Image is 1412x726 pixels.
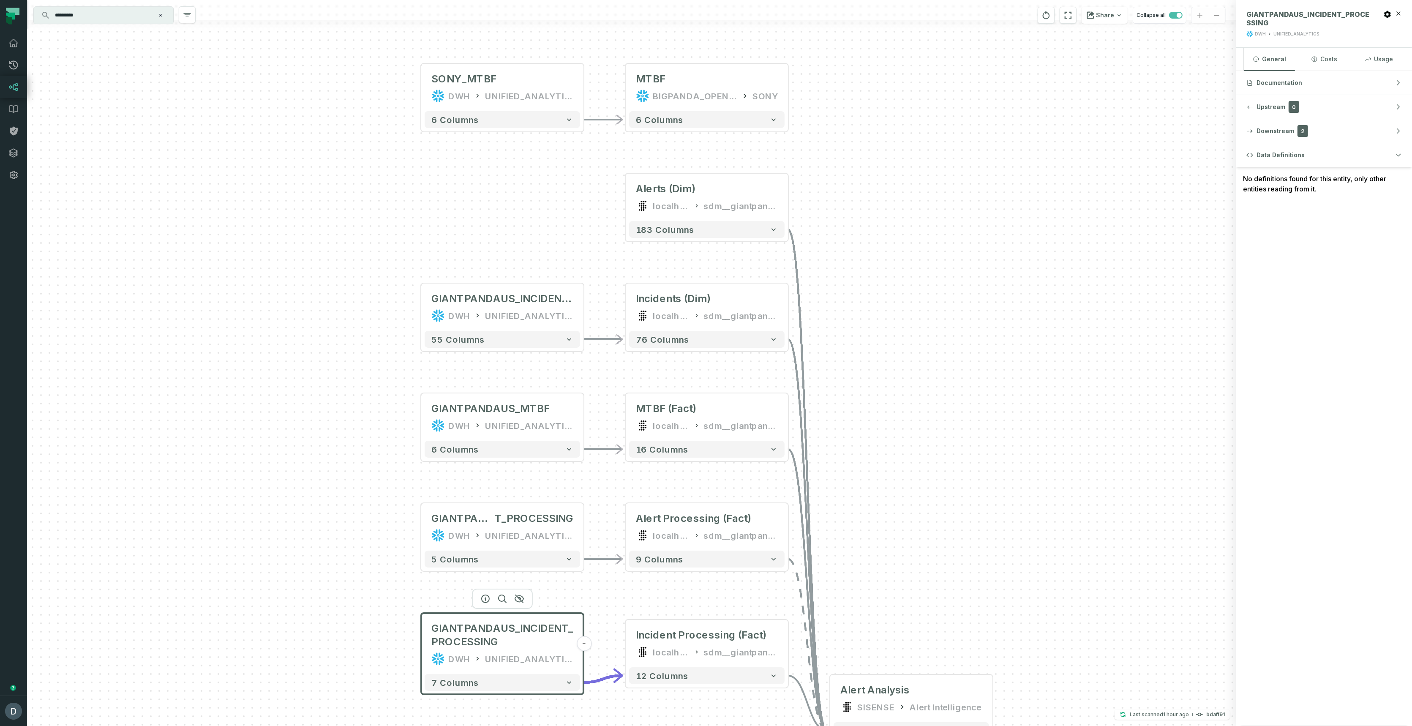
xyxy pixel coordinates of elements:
[636,554,683,564] span: 9 columns
[156,11,165,19] button: Clear search query
[1255,31,1266,37] div: DWH
[636,402,697,415] div: MTBF (Fact)
[752,89,778,103] div: SONY
[653,309,690,322] div: localhost
[1257,103,1285,111] span: Upstream
[495,512,573,525] span: T_PROCESSING
[431,444,479,454] span: 6 columns
[431,512,573,525] div: GIANTPANDAUS_ALERT_PROCESSING
[910,700,981,714] div: Alert Intelligence
[1133,7,1186,24] button: Collapse all
[703,309,778,322] div: sdm__giantpandaus
[448,89,470,103] div: DWH
[431,554,479,564] span: 5 columns
[1236,143,1412,167] button: Data Definitions
[636,182,696,196] div: Alerts (Dim)
[1236,167,1412,201] div: No definitions found for this entity, only other entities reading from it.
[1206,712,1225,717] h4: bdaff91
[431,512,495,525] span: GIANTPANDAUS_ALER
[431,292,573,306] div: GIANTPANDAUS_INCIDENTS
[485,529,573,542] div: UNIFIED_ANALYTICS
[431,72,496,86] div: SONY_MTBF
[1236,71,1412,95] button: Documentation
[636,292,711,306] div: Incidents (Dim)
[1298,48,1349,71] button: Costs
[636,115,683,125] span: 6 columns
[431,677,479,688] span: 7 columns
[583,676,622,682] g: Edge from 014e794cb9a5d96a40c5ef391b0bcd2c to 4d8cf657f4e9e30401df00a8315af739
[485,419,573,432] div: UNIFIED_ANALYTICS
[1353,48,1404,71] button: Usage
[636,671,688,681] span: 12 columns
[703,645,778,659] div: sdm__giantpandaus
[703,529,778,542] div: sdm__giantpandaus
[1082,7,1128,24] button: Share
[431,115,479,125] span: 6 columns
[636,444,688,454] span: 16 columns
[5,703,22,720] img: avatar of Daniel Lahyani
[1115,710,1230,720] button: Last scanned[DATE] 3:58:13 PMbdaff91
[448,652,470,666] div: DWH
[1236,119,1412,143] button: Downstream2
[653,89,737,103] div: BIGPANDA_OPEN_ANALYTICS_HUB
[1244,48,1295,71] button: General
[576,636,592,651] button: -
[703,199,778,213] div: sdm__giantpandaus
[636,512,752,525] div: Alert Processing (Fact)
[1298,125,1308,137] span: 2
[485,652,573,666] div: UNIFIED_ANALYTICS
[636,628,767,642] div: Incident Processing (Fact)
[1208,7,1225,24] button: zoom out
[653,645,690,659] div: localhost
[636,224,694,235] span: 183 columns
[1163,711,1189,718] relative-time: Sep 17, 2025, 3:58 PM GMT+3
[636,72,665,86] div: MTBF
[485,309,573,322] div: UNIFIED_ANALYTICS
[431,402,550,415] div: GIANTPANDAUS_MTBF
[1246,10,1371,27] span: GIANTPANDAUS_INCIDENT_PROCESSING
[485,89,573,103] div: UNIFIED_ANALYTICS
[1130,710,1189,719] p: Last scanned
[431,622,573,649] span: GIANTPANDAUS_INCIDENT_PROCESSING
[653,199,690,213] div: localhost
[653,529,690,542] div: localhost
[1236,95,1412,119] button: Upstream0
[636,334,689,344] span: 76 columns
[448,529,470,542] div: DWH
[1257,151,1305,159] span: Data Definitions
[857,700,894,714] div: SISENSE
[1289,101,1299,113] span: 0
[1257,127,1294,135] span: Downstream
[703,419,778,432] div: sdm__giantpandaus
[431,334,485,344] span: 55 columns
[840,683,910,697] div: Alert Analysis
[1273,31,1319,37] div: UNIFIED_ANALYTICS
[653,419,690,432] div: localhost
[9,684,17,692] div: Tooltip anchor
[448,419,470,432] div: DWH
[448,309,470,322] div: DWH
[1257,79,1302,87] span: Documentation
